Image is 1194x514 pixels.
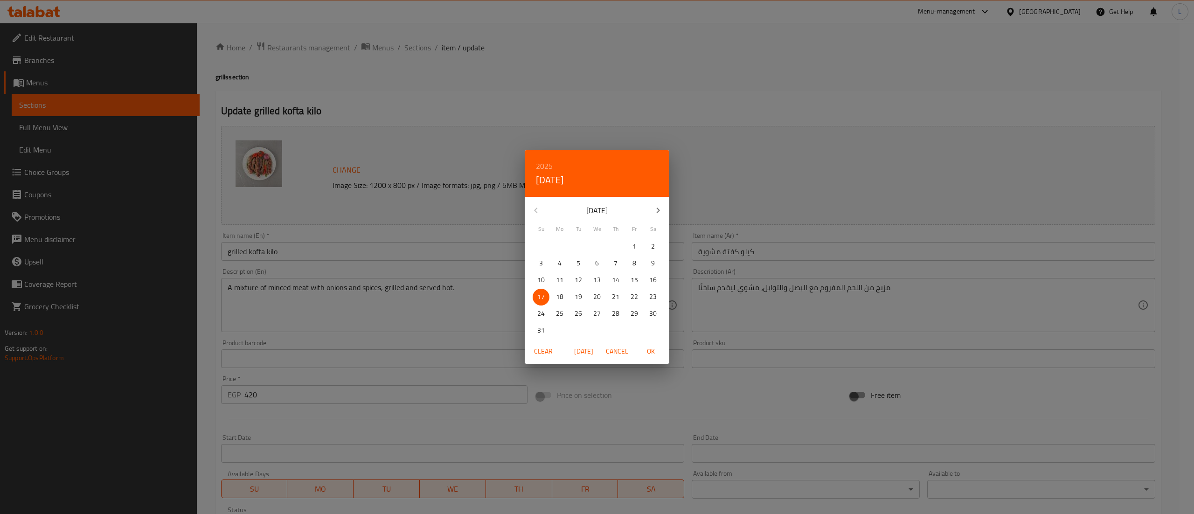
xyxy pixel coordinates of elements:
[607,225,624,233] span: Th
[537,291,545,303] p: 17
[533,289,549,306] button: 17
[612,308,619,320] p: 28
[575,274,582,286] p: 12
[533,272,549,289] button: 10
[626,306,643,322] button: 29
[631,308,638,320] p: 29
[649,291,657,303] p: 23
[537,325,545,336] p: 31
[632,257,636,269] p: 8
[606,346,628,357] span: Cancel
[589,306,605,322] button: 27
[632,241,636,252] p: 1
[556,308,563,320] p: 25
[547,205,647,216] p: [DATE]
[570,272,587,289] button: 12
[533,255,549,272] button: 3
[631,274,638,286] p: 15
[626,225,643,233] span: Fr
[626,272,643,289] button: 15
[536,173,564,188] button: [DATE]
[533,225,549,233] span: Su
[593,291,601,303] p: 20
[645,306,661,322] button: 30
[575,308,582,320] p: 26
[645,225,661,233] span: Sa
[607,306,624,322] button: 28
[551,225,568,233] span: Mo
[576,257,580,269] p: 5
[645,255,661,272] button: 9
[612,274,619,286] p: 14
[556,274,563,286] p: 11
[645,289,661,306] button: 23
[645,272,661,289] button: 16
[569,343,598,360] button: [DATE]
[636,343,666,360] button: OK
[649,308,657,320] p: 30
[645,238,661,255] button: 2
[556,291,563,303] p: 18
[537,308,545,320] p: 24
[551,272,568,289] button: 11
[589,225,605,233] span: We
[533,306,549,322] button: 24
[595,257,599,269] p: 6
[626,289,643,306] button: 22
[651,241,655,252] p: 2
[551,255,568,272] button: 4
[631,291,638,303] p: 22
[639,346,662,357] span: OK
[539,257,543,269] p: 3
[536,160,553,173] button: 2025
[532,346,555,357] span: Clear
[589,255,605,272] button: 6
[614,257,618,269] p: 7
[537,274,545,286] p: 10
[649,274,657,286] p: 16
[607,255,624,272] button: 7
[612,291,619,303] p: 21
[602,343,632,360] button: Cancel
[570,225,587,233] span: Tu
[589,289,605,306] button: 20
[593,274,601,286] p: 13
[593,308,601,320] p: 27
[607,272,624,289] button: 14
[528,343,558,360] button: Clear
[551,289,568,306] button: 18
[558,257,562,269] p: 4
[626,238,643,255] button: 1
[572,346,595,357] span: [DATE]
[570,255,587,272] button: 5
[533,322,549,339] button: 31
[570,306,587,322] button: 26
[626,255,643,272] button: 8
[607,289,624,306] button: 21
[551,306,568,322] button: 25
[589,272,605,289] button: 13
[575,291,582,303] p: 19
[651,257,655,269] p: 9
[570,289,587,306] button: 19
